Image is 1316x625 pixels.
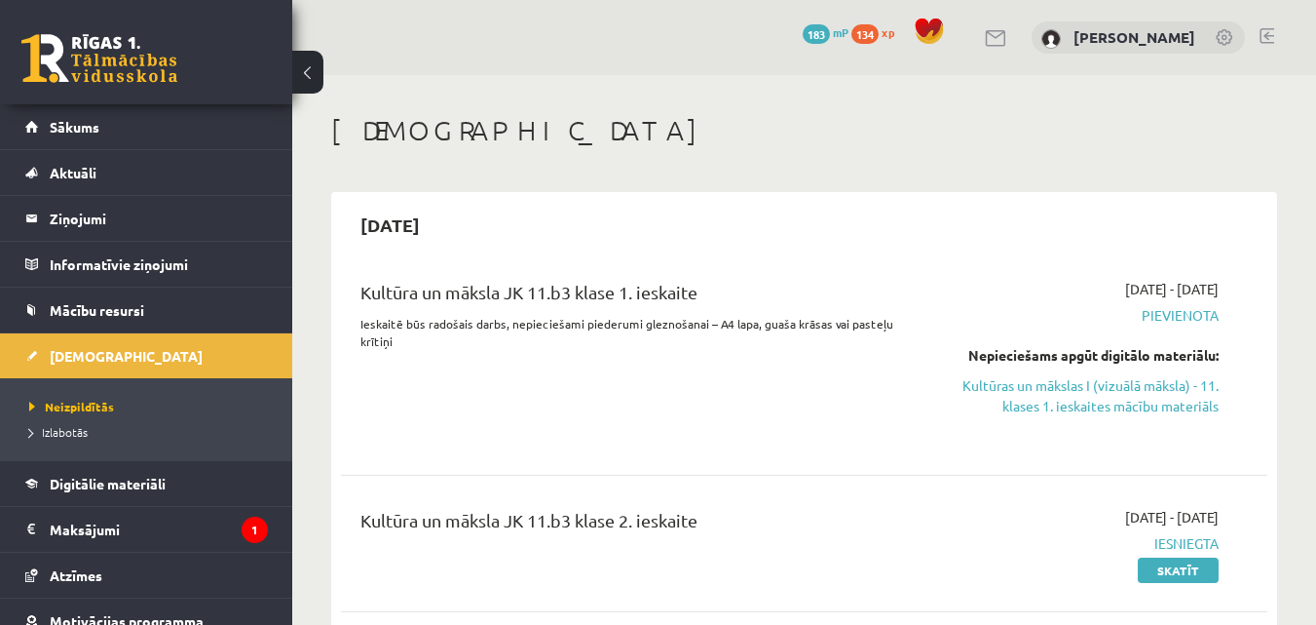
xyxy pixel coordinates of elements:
[952,305,1219,326] span: Pievienota
[50,475,166,492] span: Digitālie materiāli
[803,24,830,44] span: 183
[50,164,96,181] span: Aktuāli
[25,461,268,506] a: Digitālie materiāli
[29,398,273,415] a: Neizpildītās
[25,104,268,149] a: Sākums
[50,566,102,584] span: Atzīmes
[851,24,879,44] span: 134
[952,345,1219,366] div: Nepieciešams apgūt digitālo materiālu:
[29,399,114,414] span: Neizpildītās
[25,196,268,241] a: Ziņojumi
[833,24,848,40] span: mP
[360,315,922,350] p: Ieskaitē būs radošais darbs, nepieciešami piederumi gleznošanai – A4 lapa, guaša krāsas vai paste...
[1125,279,1219,299] span: [DATE] - [DATE]
[25,150,268,195] a: Aktuāli
[25,507,268,552] a: Maksājumi1
[851,24,904,40] a: 134 xp
[25,288,268,332] a: Mācību resursi
[25,553,268,598] a: Atzīmes
[1041,29,1061,49] img: Rita Stepanova
[50,507,268,552] legend: Maksājumi
[25,242,268,287] a: Informatīvie ziņojumi
[50,301,144,319] span: Mācību resursi
[331,114,1277,147] h1: [DEMOGRAPHIC_DATA]
[242,517,268,543] i: 1
[21,34,177,83] a: Rīgas 1. Tālmācības vidusskola
[952,375,1219,416] a: Kultūras un mākslas I (vizuālā māksla) - 11. klases 1. ieskaites mācību materiāls
[360,279,922,315] div: Kultūra un māksla JK 11.b3 klase 1. ieskaite
[341,202,439,248] h2: [DATE]
[50,118,99,136] span: Sākums
[1125,507,1219,527] span: [DATE] - [DATE]
[25,333,268,378] a: [DEMOGRAPHIC_DATA]
[29,424,88,440] span: Izlabotās
[50,242,268,287] legend: Informatīvie ziņojumi
[1138,558,1219,583] a: Skatīt
[882,24,894,40] span: xp
[952,533,1219,554] span: Iesniegta
[803,24,848,40] a: 183 mP
[50,347,203,365] span: [DEMOGRAPHIC_DATA]
[1073,27,1195,47] a: [PERSON_NAME]
[360,507,922,543] div: Kultūra un māksla JK 11.b3 klase 2. ieskaite
[29,423,273,441] a: Izlabotās
[50,196,268,241] legend: Ziņojumi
